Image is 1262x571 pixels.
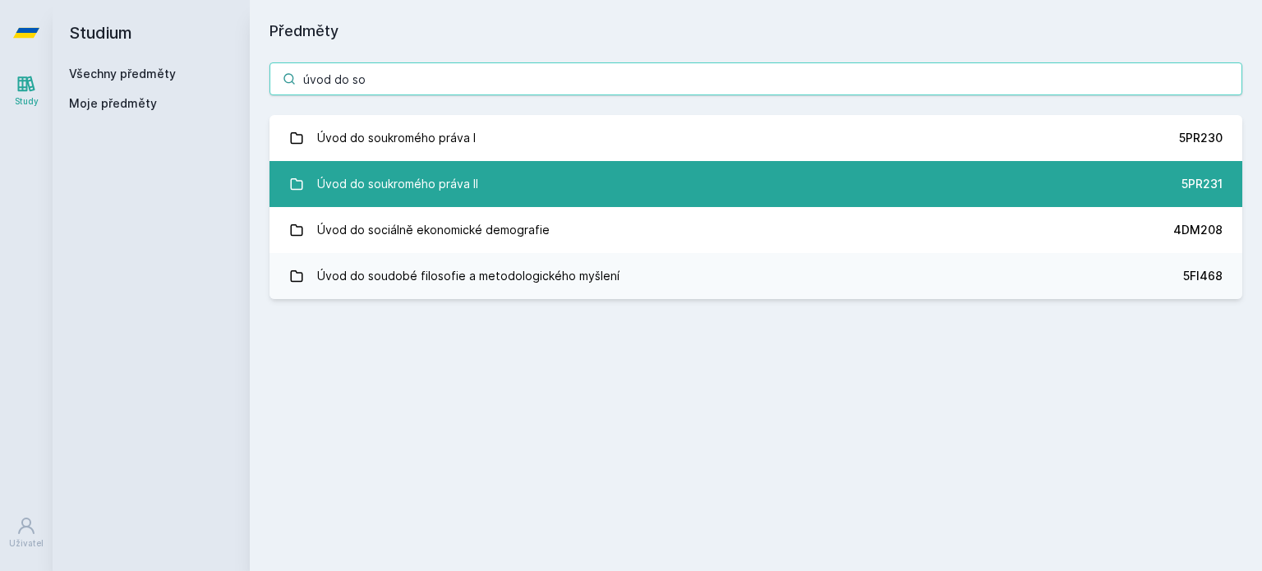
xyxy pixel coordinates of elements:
[317,122,476,154] div: Úvod do soukromého práva I
[269,115,1242,161] a: Úvod do soukromého práva I 5PR230
[317,260,619,292] div: Úvod do soudobé filosofie a metodologického myšlení
[317,214,550,246] div: Úvod do sociálně ekonomické demografie
[269,62,1242,95] input: Název nebo ident předmětu…
[1179,130,1223,146] div: 5PR230
[1181,176,1223,192] div: 5PR231
[3,66,49,116] a: Study
[269,253,1242,299] a: Úvod do soudobé filosofie a metodologického myšlení 5FI468
[269,161,1242,207] a: Úvod do soukromého práva II 5PR231
[269,20,1242,43] h1: Předměty
[317,168,478,200] div: Úvod do soukromého práva II
[1183,268,1223,284] div: 5FI468
[1173,222,1223,238] div: 4DM208
[69,67,176,81] a: Všechny předměty
[9,537,44,550] div: Uživatel
[3,508,49,558] a: Uživatel
[69,95,157,112] span: Moje předměty
[15,95,39,108] div: Study
[269,207,1242,253] a: Úvod do sociálně ekonomické demografie 4DM208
